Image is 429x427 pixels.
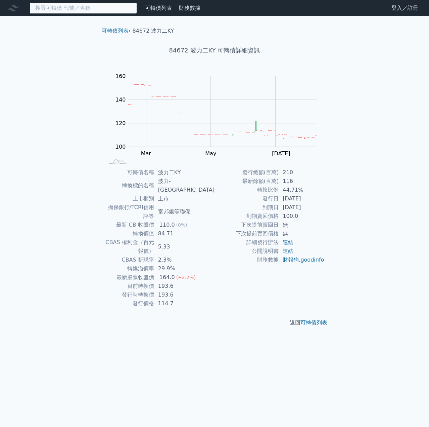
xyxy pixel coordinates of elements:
[214,168,279,177] td: 發行總額(百萬)
[154,299,214,308] td: 114.7
[272,150,290,157] tspan: [DATE]
[279,212,325,221] td: 100.0
[104,238,154,256] td: CBAS 權利金（百元報價）
[133,27,174,35] li: 84672 波力二KY
[115,120,126,126] tspan: 120
[283,257,299,263] a: 財報狗
[205,150,216,157] tspan: May
[214,238,279,247] td: 詳細發行辦法
[154,194,214,203] td: 上市
[214,256,279,264] td: 財務數據
[300,319,327,326] a: 可轉債列表
[104,299,154,308] td: 發行價格
[158,221,176,229] div: 110.0
[214,247,279,256] td: 公開說明書
[154,177,214,194] td: 波力-[GEOGRAPHIC_DATA]
[115,96,126,103] tspan: 140
[102,28,129,34] a: 可轉債列表
[279,168,325,177] td: 210
[214,203,279,212] td: 到期日
[102,27,131,35] li: ›
[104,282,154,290] td: 目前轉換價
[214,229,279,238] td: 下次提前賣回價格
[154,229,214,238] td: 84.71
[283,239,293,245] a: 連結
[279,256,325,264] td: ,
[176,222,187,228] span: (0%)
[96,46,333,55] h1: 84672 波力二KY 可轉債詳細資訊
[283,248,293,254] a: 連結
[279,221,325,229] td: 無
[96,319,333,327] p: 返回
[104,221,154,229] td: 最新 CB 收盤價
[214,186,279,194] td: 轉換比例
[279,194,325,203] td: [DATE]
[214,177,279,186] td: 最新餘額(百萬)
[154,282,214,290] td: 193.6
[145,5,172,11] a: 可轉債列表
[154,290,214,299] td: 193.6
[104,273,154,282] td: 最新股票收盤價
[104,229,154,238] td: 轉換價值
[214,194,279,203] td: 發行日
[115,73,126,79] tspan: 160
[104,194,154,203] td: 上市櫃別
[154,238,214,256] td: 5.33
[104,290,154,299] td: 發行時轉換價
[179,5,200,11] a: 財務數據
[158,273,176,282] div: 164.0
[104,177,154,194] td: 轉換標的名稱
[112,73,327,157] g: Chart
[141,150,151,157] tspan: Mar
[300,257,324,263] a: goodinfo
[115,144,126,150] tspan: 100
[214,212,279,221] td: 到期賣回價格
[154,203,214,221] td: 富邦銀等聯保
[214,221,279,229] td: 下次提前賣回日
[154,168,214,177] td: 波力二KY
[176,275,196,280] span: (+2.2%)
[279,203,325,212] td: [DATE]
[104,203,154,221] td: 擔保銀行/TCRI信用評等
[30,2,137,14] input: 搜尋可轉債 代號／名稱
[104,264,154,273] td: 轉換溢價率
[279,177,325,186] td: 116
[154,256,214,264] td: 2.3%
[104,168,154,177] td: 可轉債名稱
[154,264,214,273] td: 29.9%
[279,186,325,194] td: 44.71%
[386,3,424,13] a: 登入／註冊
[279,229,325,238] td: 無
[104,256,154,264] td: CBAS 折現率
